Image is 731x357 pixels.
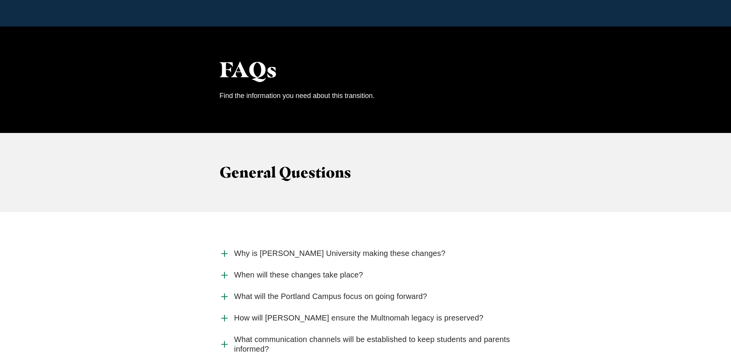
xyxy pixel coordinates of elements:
span: When will these changes take place? [234,270,363,280]
h3: General Questions [219,164,512,181]
span: What communication channels will be established to keep students and parents informed? [234,335,512,354]
span: Why is [PERSON_NAME] University making these changes? [234,249,446,258]
h2: FAQs [219,57,512,82]
span: What will the Portland Campus focus on going forward? [234,292,427,301]
span: How will [PERSON_NAME] ensure the Multnomah legacy is preserved? [234,313,483,323]
p: Find the information you need about this transition. [219,90,512,102]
